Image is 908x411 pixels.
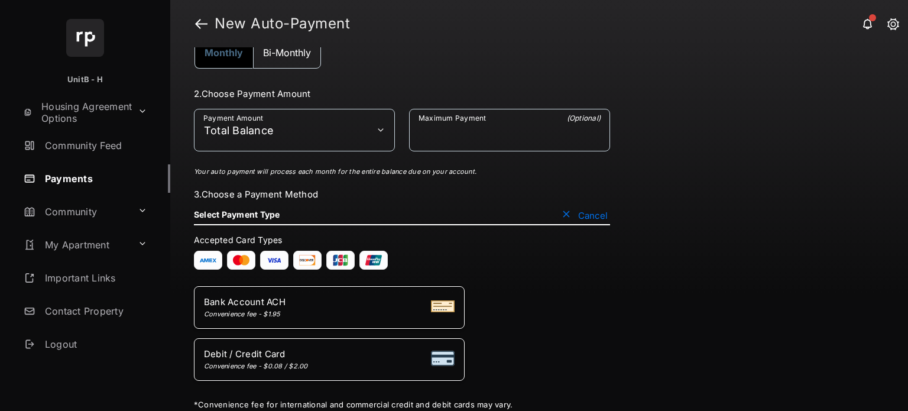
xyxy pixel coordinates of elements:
[204,362,308,370] div: Convenience fee - $0.08 / $2.00
[19,297,170,325] a: Contact Property
[19,264,152,292] a: Important Links
[253,37,321,69] button: Bi-Monthly
[559,209,610,221] button: Cancel
[19,198,133,226] a: Community
[19,330,170,358] a: Logout
[194,88,610,99] h3: 2. Choose Payment Amount
[194,167,607,177] p: Your auto payment will process each month for the entire balance due on your account.
[204,348,308,360] span: Debit / Credit Card
[204,296,286,308] span: Bank Account ACH
[19,231,133,259] a: My Apartment
[66,19,104,57] img: svg+xml;base64,PHN2ZyB4bWxucz0iaHR0cDovL3d3dy53My5vcmcvMjAwMC9zdmciIHdpZHRoPSI2NCIgaGVpZ2h0PSI2NC...
[194,189,610,200] h3: 3. Choose a Payment Method
[67,74,103,86] p: UnitB - H
[194,37,253,69] button: Monthly
[19,164,170,193] a: Payments
[204,310,286,318] div: Convenience fee - $1.95
[194,209,280,219] h4: Select Payment Type
[194,235,287,245] span: Accepted Card Types
[215,17,350,31] strong: New Auto-Payment
[19,98,133,127] a: Housing Agreement Options
[19,131,170,160] a: Community Feed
